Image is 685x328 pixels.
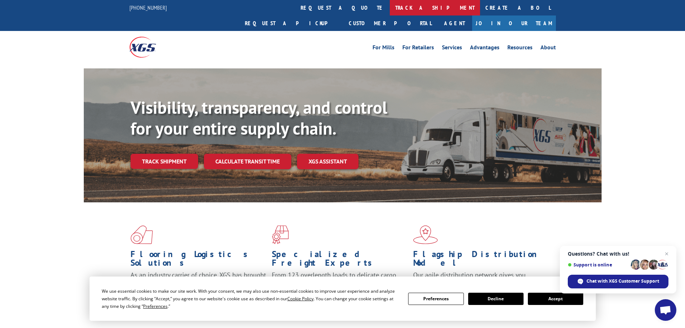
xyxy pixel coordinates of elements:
img: xgs-icon-total-supply-chain-intelligence-red [131,225,153,244]
a: About [540,45,556,53]
h1: Specialized Freight Experts [272,250,408,271]
a: XGS ASSISTANT [297,154,359,169]
span: Our agile distribution network gives you nationwide inventory management on demand. [413,271,545,288]
span: Support is online [568,262,628,268]
button: Accept [528,293,583,305]
span: Preferences [143,303,168,309]
button: Decline [468,293,524,305]
span: Chat with XGS Customer Support [586,278,659,284]
img: xgs-icon-flagship-distribution-model-red [413,225,438,244]
a: Services [442,45,462,53]
a: For Mills [373,45,394,53]
a: For Retailers [402,45,434,53]
h1: Flagship Distribution Model [413,250,549,271]
img: xgs-icon-focused-on-flooring-red [272,225,289,244]
a: Agent [437,15,472,31]
a: Request a pickup [239,15,343,31]
a: Track shipment [131,154,198,169]
span: Questions? Chat with us! [568,251,668,257]
a: [PHONE_NUMBER] [129,4,167,11]
div: We use essential cookies to make our site work. With your consent, we may also use non-essential ... [102,287,399,310]
a: Join Our Team [472,15,556,31]
a: Advantages [470,45,499,53]
a: Resources [507,45,533,53]
span: Close chat [662,250,671,258]
div: Chat with XGS Customer Support [568,275,668,288]
b: Visibility, transparency, and control for your entire supply chain. [131,96,387,139]
a: Calculate transit time [204,154,291,169]
button: Preferences [408,293,463,305]
a: Customer Portal [343,15,437,31]
h1: Flooring Logistics Solutions [131,250,266,271]
span: Cookie Policy [287,296,314,302]
p: From 123 overlength loads to delicate cargo, our experienced staff knows the best way to move you... [272,271,408,303]
span: As an industry carrier of choice, XGS has brought innovation and dedication to flooring logistics... [131,271,266,296]
div: Open chat [655,299,676,321]
div: Cookie Consent Prompt [90,277,596,321]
